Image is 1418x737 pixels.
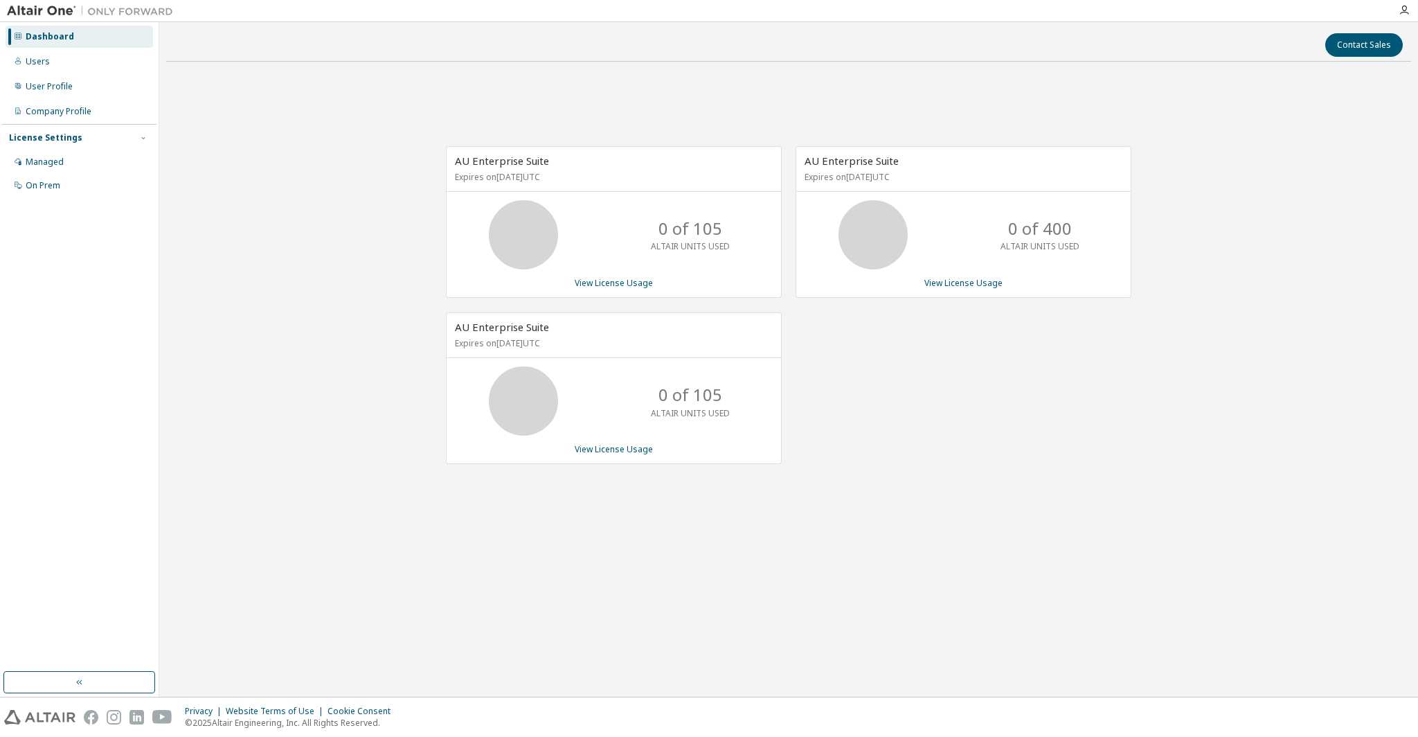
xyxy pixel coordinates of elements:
img: facebook.svg [84,710,98,725]
span: AU Enterprise Suite [805,154,899,168]
p: ALTAIR UNITS USED [1000,240,1079,252]
div: License Settings [9,132,82,143]
span: AU Enterprise Suite [455,320,549,334]
span: AU Enterprise Suite [455,154,549,168]
div: Users [26,56,50,67]
div: Managed [26,157,64,168]
p: Expires on [DATE] UTC [805,171,1119,183]
a: View License Usage [924,277,1003,289]
img: altair_logo.svg [4,710,75,725]
div: Company Profile [26,106,91,117]
div: Dashboard [26,31,74,42]
img: instagram.svg [107,710,121,725]
p: 0 of 400 [1008,217,1072,240]
a: View License Usage [575,277,653,289]
img: youtube.svg [152,710,172,725]
p: Expires on [DATE] UTC [455,171,769,183]
p: © 2025 Altair Engineering, Inc. All Rights Reserved. [185,717,399,729]
a: View License Usage [575,443,653,455]
p: ALTAIR UNITS USED [651,407,730,419]
div: On Prem [26,180,60,191]
button: Contact Sales [1325,33,1403,57]
img: Altair One [7,4,180,18]
p: 0 of 105 [658,383,722,407]
div: Cookie Consent [327,706,399,717]
div: Privacy [185,706,226,717]
img: linkedin.svg [129,710,144,725]
p: 0 of 105 [658,217,722,240]
div: User Profile [26,81,73,92]
p: ALTAIR UNITS USED [651,240,730,252]
div: Website Terms of Use [226,706,327,717]
p: Expires on [DATE] UTC [455,337,769,349]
